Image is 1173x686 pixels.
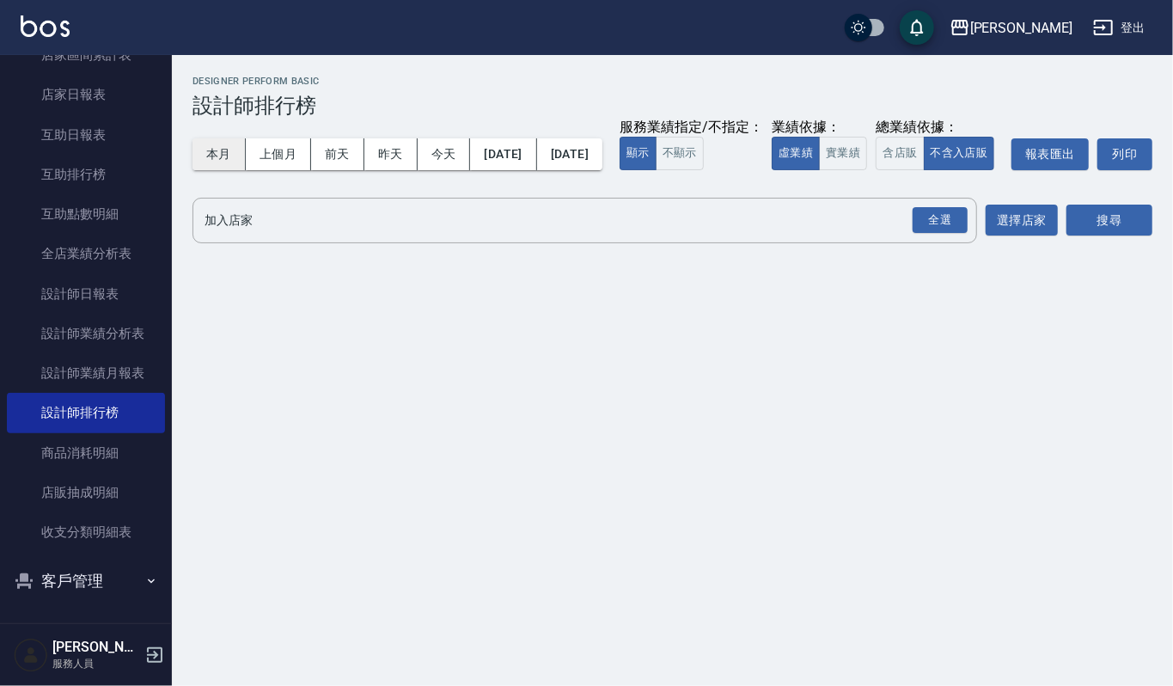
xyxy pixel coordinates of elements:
[656,137,704,170] button: 不顯示
[470,138,536,170] button: [DATE]
[192,76,1152,87] h2: Designer Perform Basic
[7,194,165,234] a: 互助點數明細
[943,10,1079,46] button: [PERSON_NAME]
[1066,205,1152,236] button: 搜尋
[924,137,995,170] button: 不含入店販
[311,138,364,170] button: 前天
[7,234,165,273] a: 全店業績分析表
[909,204,971,237] button: Open
[7,512,165,552] a: 收支分類明細表
[913,207,968,234] div: 全選
[14,638,48,672] img: Person
[772,119,867,137] div: 業績依據：
[986,205,1058,236] button: 選擇店家
[246,138,311,170] button: 上個月
[1097,138,1152,170] button: 列印
[7,75,165,114] a: 店家日報表
[192,94,1152,118] h3: 設計師排行榜
[7,353,165,393] a: 設計師業績月報表
[620,137,657,170] button: 顯示
[52,656,140,671] p: 服務人員
[537,138,602,170] button: [DATE]
[876,119,1003,137] div: 總業績依據：
[192,138,246,170] button: 本月
[52,639,140,656] h5: [PERSON_NAME]
[7,155,165,194] a: 互助排行榜
[7,559,165,603] button: 客戶管理
[819,137,867,170] button: 實業績
[364,138,418,170] button: 昨天
[1011,138,1089,170] button: 報表匯出
[418,138,471,170] button: 今天
[7,393,165,432] a: 設計師排行榜
[7,314,165,353] a: 設計師業績分析表
[21,15,70,37] img: Logo
[1086,12,1152,44] button: 登出
[7,473,165,512] a: 店販抽成明細
[620,119,763,137] div: 服務業績指定/不指定：
[7,35,165,75] a: 店家區間累計表
[876,137,924,170] button: 含店販
[970,17,1072,39] div: [PERSON_NAME]
[772,137,820,170] button: 虛業績
[7,274,165,314] a: 設計師日報表
[200,205,944,236] input: 店家名稱
[7,115,165,155] a: 互助日報表
[7,433,165,473] a: 商品消耗明細
[900,10,934,45] button: save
